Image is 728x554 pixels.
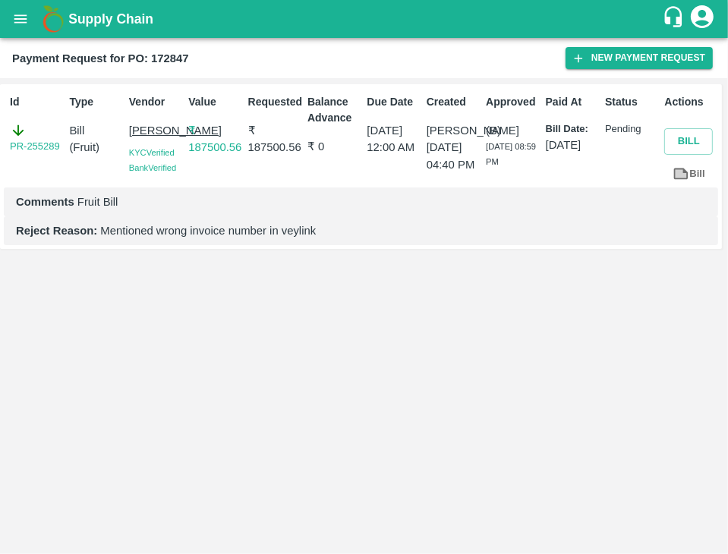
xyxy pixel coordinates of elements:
[38,4,68,34] img: logo
[689,3,716,35] div: account of current user
[10,94,63,110] p: Id
[427,139,480,173] p: [DATE] 04:40 PM
[188,122,241,156] p: ₹ 187500.56
[69,94,122,110] p: Type
[566,47,713,69] button: New Payment Request
[662,5,689,33] div: customer-support
[129,163,176,172] span: Bank Verified
[546,137,599,153] p: [DATE]
[10,139,60,154] a: PR-255289
[664,94,717,110] p: Actions
[248,94,301,110] p: Requested
[307,138,361,155] p: ₹ 0
[68,8,662,30] a: Supply Chain
[69,122,122,139] p: Bill
[3,2,38,36] button: open drawer
[16,196,74,208] b: Comments
[307,94,361,126] p: Balance Advance
[129,148,175,157] span: KYC Verified
[188,94,241,110] p: Value
[605,122,658,137] p: Pending
[129,122,182,139] p: [PERSON_NAME]
[664,128,713,155] button: Bill
[129,94,182,110] p: Vendor
[427,94,480,110] p: Created
[16,225,97,237] b: Reject Reason:
[16,194,706,210] p: Fruit Bill
[664,161,713,187] a: Bill
[427,122,480,139] p: [PERSON_NAME]
[546,94,599,110] p: Paid At
[546,122,599,137] p: Bill Date:
[486,122,539,139] p: (B)
[16,222,706,239] p: Mentioned wrong invoice number in veylink
[367,94,420,110] p: Due Date
[69,139,122,156] p: ( Fruit )
[248,122,301,156] p: ₹ 187500.56
[605,94,658,110] p: Status
[12,52,189,65] b: Payment Request for PO: 172847
[68,11,153,27] b: Supply Chain
[486,94,539,110] p: Approved
[486,142,536,166] span: [DATE] 08:59 PM
[367,122,420,156] p: [DATE] 12:00 AM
